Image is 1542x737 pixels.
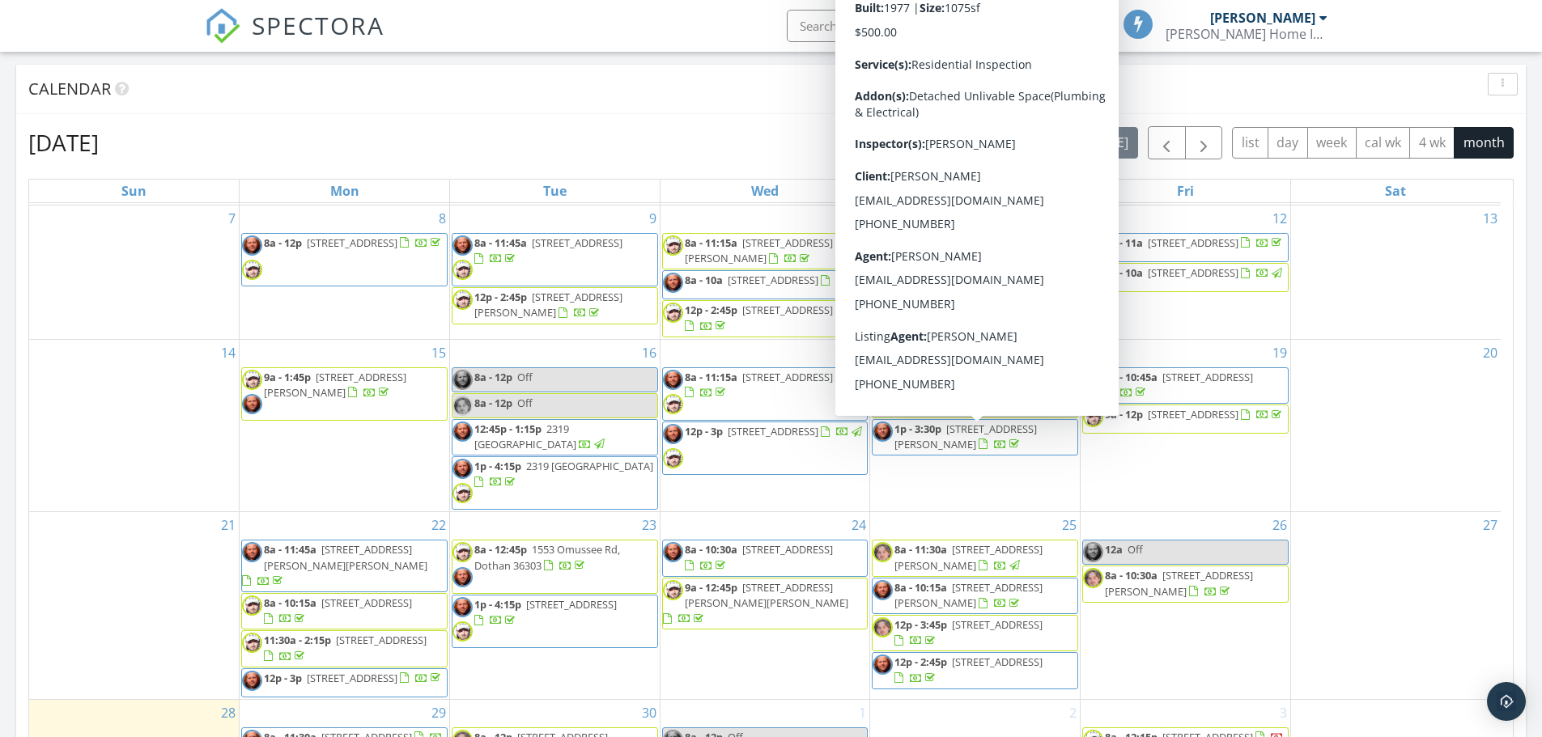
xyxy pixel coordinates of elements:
[428,700,449,726] a: Go to September 29, 2025
[1174,180,1197,202] a: Friday
[894,396,953,410] span: 11a - 12:30p
[1083,235,1103,256] img: judd.jpg
[474,421,542,436] span: 12:45p - 1:15p
[1269,512,1290,538] a: Go to September 26, 2025
[252,8,384,42] span: SPECTORA
[663,542,683,562] img: judd.jpg
[728,424,818,438] span: [STREET_ADDRESS]
[748,180,782,202] a: Wednesday
[848,340,869,366] a: Go to September 17, 2025
[639,700,660,726] a: Go to September 30, 2025
[685,542,833,572] a: 8a - 10:30a [STREET_ADDRESS]
[872,652,1078,688] a: 12p - 2:45p [STREET_ADDRESS]
[474,396,512,410] span: 8a - 12p
[872,540,1078,576] a: 8a - 11:30a [STREET_ADDRESS][PERSON_NAME]
[685,580,848,610] span: [STREET_ADDRESS][PERSON_NAME][PERSON_NAME]
[1079,127,1138,159] button: [DATE]
[1105,568,1158,582] span: 8a - 10:30a
[474,290,527,304] span: 12p - 2:45p
[264,235,444,250] a: 8a - 12p [STREET_ADDRESS]
[1059,512,1080,538] a: Go to September 25, 2025
[241,367,448,421] a: 9a - 1:45p [STREET_ADDRESS][PERSON_NAME]
[685,235,833,265] a: 8a - 11:15a [STREET_ADDRESS][PERSON_NAME]
[452,287,658,324] a: 12p - 2:45p [STREET_ADDRESS][PERSON_NAME]
[872,578,1078,614] a: 8a - 10:15a [STREET_ADDRESS][PERSON_NAME]
[264,542,316,557] span: 8a - 11:45a
[526,597,617,612] span: [STREET_ADDRESS]
[242,394,262,414] img: judd.jpg
[474,235,527,250] span: 8a - 11:45a
[848,205,869,231] a: Go to September 10, 2025
[1081,205,1291,339] td: Go to September 12, 2025
[452,567,473,587] img: judd.jpg
[118,180,150,202] a: Sunday
[873,235,893,256] img: screenshot_20250925_154346.png
[225,205,239,231] a: Go to September 7, 2025
[873,580,893,600] img: judd.jpg
[662,300,869,337] a: 12p - 2:45p [STREET_ADDRESS]
[662,270,869,299] a: 8a - 10a [STREET_ADDRESS]
[1081,339,1291,512] td: Go to September 19, 2025
[1290,339,1501,512] td: Go to September 20, 2025
[264,595,412,625] a: 8a - 10:15a [STREET_ADDRESS]
[428,340,449,366] a: Go to September 15, 2025
[218,340,239,366] a: Go to September 14, 2025
[685,235,737,250] span: 8a - 11:15a
[1105,542,1123,557] span: 12a
[1105,235,1143,250] span: 8a - 11a
[28,126,99,159] h2: [DATE]
[1409,127,1455,159] button: 4 wk
[663,303,683,323] img: screenshot_20250808_155159.png
[1480,340,1501,366] a: Go to September 20, 2025
[1185,126,1223,159] button: Next month
[474,290,622,320] span: [STREET_ADDRESS][PERSON_NAME]
[1148,265,1238,280] span: [STREET_ADDRESS]
[336,633,427,647] span: [STREET_ADDRESS]
[894,421,941,436] span: 1p - 3:30p
[662,578,869,630] a: 9a - 12:45p [STREET_ADDRESS][PERSON_NAME][PERSON_NAME]
[1148,407,1238,421] span: [STREET_ADDRESS]
[242,542,262,562] img: judd.jpg
[1487,682,1526,721] div: Open Intercom Messenger
[264,633,331,647] span: 11:30a - 2:15p
[685,370,833,400] a: 8a - 11:15a [STREET_ADDRESS]
[452,597,473,617] img: judd.jpg
[29,205,240,339] td: Go to September 7, 2025
[264,595,316,610] span: 8a - 10:15a
[894,580,947,595] span: 8a - 10:15a
[264,671,444,685] a: 12p - 3p [STREET_ADDRESS]
[264,370,406,400] a: 9a - 1:45p [STREET_ADDRESS][PERSON_NAME]
[685,370,737,384] span: 8a - 11:15a
[452,233,658,286] a: 8a - 11:45a [STREET_ADDRESS]
[1082,233,1289,262] a: 8a - 11a [STREET_ADDRESS]
[1105,568,1253,598] a: 8a - 10:30a [STREET_ADDRESS][PERSON_NAME]
[952,617,1043,632] span: [STREET_ADDRESS]
[321,595,412,610] span: [STREET_ADDRESS]
[327,180,363,202] a: Monday
[685,235,833,265] span: [STREET_ADDRESS][PERSON_NAME]
[242,671,262,691] img: judd.jpg
[663,273,683,293] img: judd.jpg
[240,512,450,699] td: Go to September 22, 2025
[742,370,833,384] span: [STREET_ADDRESS]
[28,78,111,100] span: Calendar
[937,235,953,250] span: Off
[452,396,473,416] img: screenshot_20250925_154346.png
[952,654,1043,669] span: [STREET_ADDRESS]
[870,512,1081,699] td: Go to September 25, 2025
[474,542,620,572] span: 1553 Omussee Rd, Dothan 36303
[685,273,723,287] span: 8a - 10a
[660,512,870,699] td: Go to September 24, 2025
[685,580,737,595] span: 9a - 12:45p
[1105,407,1143,421] span: 9a - 12p
[1128,542,1143,557] span: Off
[894,654,947,669] span: 12p - 2:45p
[873,654,893,675] img: judd.jpg
[958,396,973,410] span: Off
[452,260,473,280] img: screenshot_20250808_155159.png
[1082,405,1289,434] a: 9a - 12p [STREET_ADDRESS]
[663,424,683,444] img: judd.jpg
[685,424,723,438] span: 12p - 3p
[452,290,473,310] img: screenshot_20250808_155159.png
[240,339,450,512] td: Go to September 15, 2025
